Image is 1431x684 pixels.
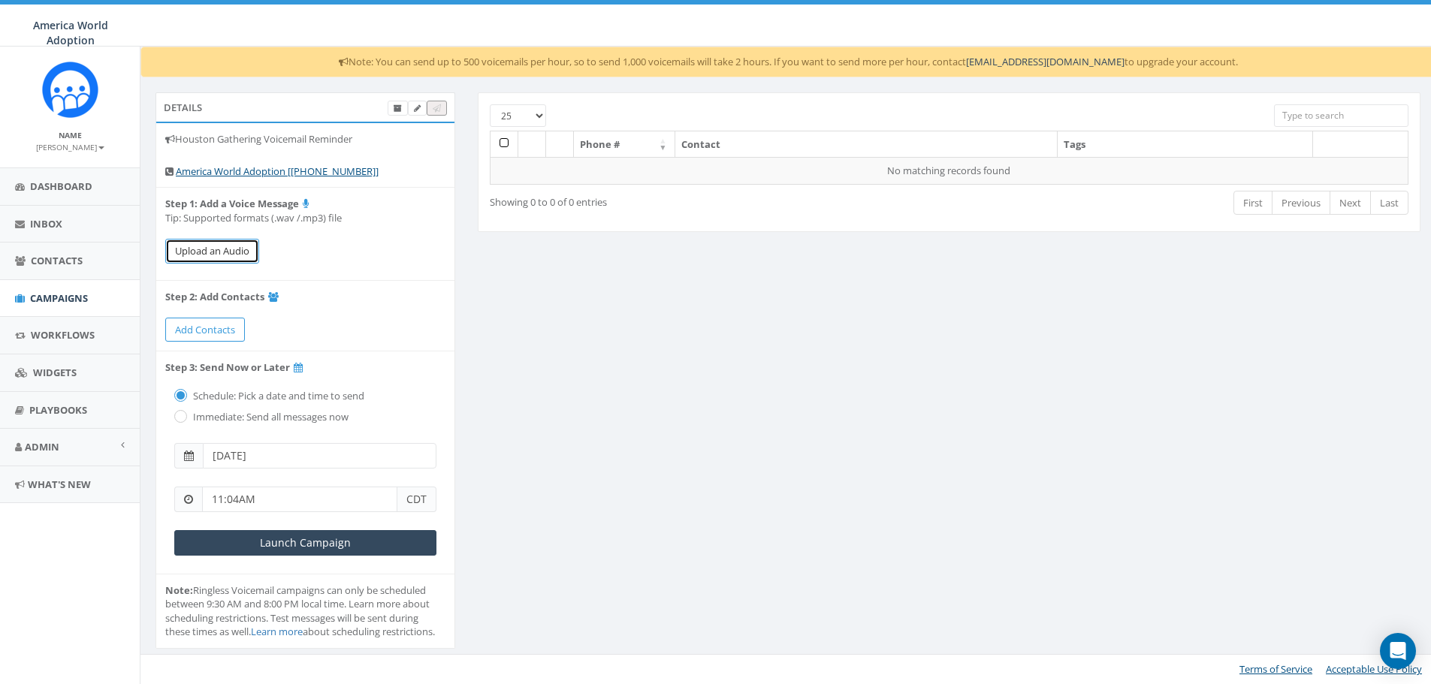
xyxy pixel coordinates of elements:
span: Ringless Voicemail campaigns can only be scheduled between 9:30 AM and 8:00 PM local time. Learn ... [165,583,435,639]
span: What's New [28,478,91,491]
span: CDT [397,487,436,512]
a: Previous [1272,191,1330,215]
a: America World Adoption [[PHONE_NUMBER]] [176,164,379,178]
a: [EMAIL_ADDRESS][DOMAIN_NAME] [966,55,1125,68]
b: Step 1: Add a Voice Message [165,197,299,210]
a: [PERSON_NAME] [36,140,104,153]
span: Widgets [33,366,77,379]
span: Workflows [31,328,95,342]
span: Campaigns [30,291,88,305]
div: Details [155,92,455,122]
span: America World Adoption [33,18,108,47]
span: Admin [25,440,59,453]
b: Step 2: Add Contacts [165,290,264,303]
label: Immediate: Send all messages now [189,410,349,425]
span: Archive Campaign [394,102,402,113]
div: Open Intercom Messenger [1380,633,1416,669]
span: Edit Campaign Title [414,102,421,113]
a: Learn more [251,625,303,638]
label: Schedule: Pick a date and time to send [189,389,364,404]
th: Contact [675,131,1058,158]
a: Terms of Service [1239,662,1312,676]
b: Note: [165,583,193,597]
span: Contacts [31,254,83,267]
div: Showing 0 to 0 of 0 entries [490,189,859,209]
a: Acceptable Use Policy [1326,662,1422,676]
a: Next [1330,191,1371,215]
a: Add Contacts [165,318,245,342]
th: Phone #: activate to sort column ascending [574,131,675,158]
span: Playbooks [29,403,87,417]
span: Add Contacts [175,323,235,336]
b: Step 3: Send Now or Later [165,360,290,374]
li: Houston Gathering Voicemail Reminder [156,123,454,155]
td: No matching records found [491,157,1409,184]
a: First [1233,191,1273,215]
span: Attach the audio file to test [433,102,441,113]
small: Name [59,130,82,140]
th: Tags [1058,131,1313,158]
span: Dashboard [30,179,92,193]
input: Type to search [1274,104,1408,127]
small: [PERSON_NAME] [36,142,104,152]
img: Rally_Corp_Icon.png [42,62,98,118]
input: Launch Campaign [174,530,436,556]
a: Last [1370,191,1408,215]
button: Upload an Audio [165,239,259,264]
l: Tip: Supported formats (.wav /.mp3) file [165,211,342,224]
span: Inbox [30,217,62,231]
